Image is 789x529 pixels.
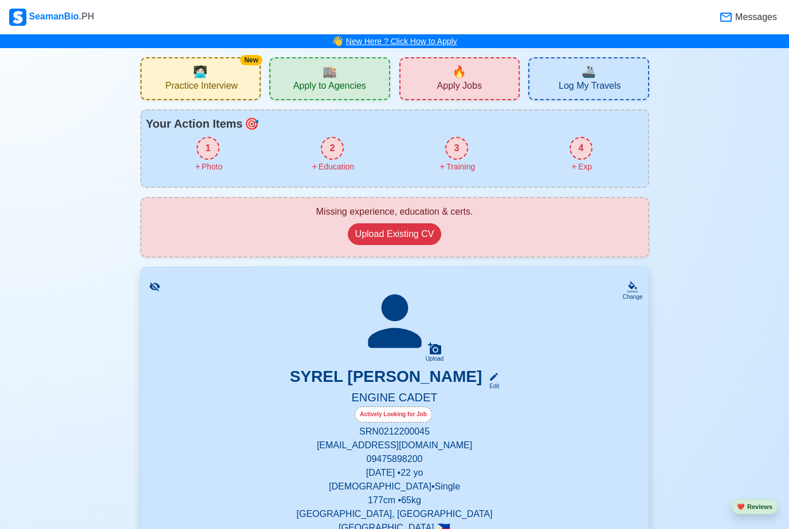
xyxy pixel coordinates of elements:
[570,161,592,173] div: Exp
[155,439,635,452] p: [EMAIL_ADDRESS][DOMAIN_NAME]
[155,452,635,466] p: 09475898200
[79,11,95,21] span: .PH
[445,137,468,160] div: 3
[155,507,635,521] p: [GEOGRAPHIC_DATA], [GEOGRAPHIC_DATA]
[155,480,635,494] p: [DEMOGRAPHIC_DATA] • Single
[245,115,259,132] span: todo
[155,390,635,406] h5: ENGINE CADET
[311,161,354,173] div: Education
[329,32,346,50] span: bell
[622,293,642,301] div: Change
[146,115,643,132] div: Your Action Items
[355,406,432,423] div: Actively Looking for Job
[426,356,444,362] div: Upload
[9,9,94,26] div: SeamanBio
[452,63,466,80] span: new
[582,63,596,80] span: travel
[194,161,223,173] div: Photo
[438,161,475,173] div: Training
[293,80,366,94] span: Apply to Agencies
[155,466,635,480] p: [DATE] • 22 yo
[484,382,499,390] div: Edit
[166,80,238,94] span: Practice Interview
[559,80,621,94] span: Log My Travels
[155,494,635,507] p: 177 cm • 65 kg
[197,137,219,160] div: 1
[570,137,592,160] div: 4
[737,503,745,510] span: heart
[290,367,482,390] h3: SYREL [PERSON_NAME]
[437,80,482,94] span: Apply Jobs
[346,37,457,46] a: New Here ? Click How to Apply
[240,55,262,65] div: New
[348,223,442,245] button: Upload Existing CV
[323,63,337,80] span: agencies
[155,425,635,439] p: SRN 0212200045
[151,205,639,219] div: Missing experience, education & certs.
[9,9,26,26] img: Logo
[732,499,778,515] button: heartReviews
[733,10,777,24] span: Messages
[321,137,344,160] div: 2
[193,63,207,80] span: interview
